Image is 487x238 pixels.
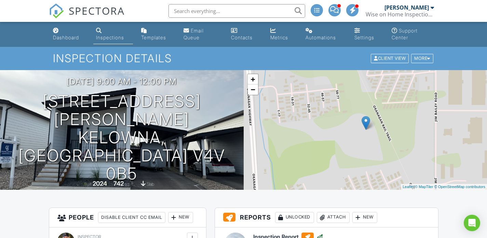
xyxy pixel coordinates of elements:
[464,215,480,231] div: Open Intercom Messenger
[93,180,107,187] div: 2024
[184,28,204,40] div: Email Queue
[352,212,377,223] div: New
[415,185,433,189] a: © MapTiler
[53,52,434,64] h1: Inspection Details
[434,185,485,189] a: © OpenStreetMap contributors
[98,212,165,223] div: Disable Client CC Email
[231,35,253,40] div: Contacts
[50,25,88,44] a: Dashboard
[96,35,124,40] div: Inspections
[113,180,124,187] div: 742
[49,3,64,18] img: The Best Home Inspection Software - Spectora
[141,35,166,40] div: Templates
[268,25,297,44] a: Metrics
[49,208,206,227] h3: People
[11,92,233,183] h1: [STREET_ADDRESS][PERSON_NAME] Kelowna, [GEOGRAPHIC_DATA] V4V 0B5
[389,25,437,44] a: Support Center
[53,35,79,40] div: Dashboard
[384,4,429,11] div: [PERSON_NAME]
[366,11,434,18] div: Wise on Home Inspections Inc.
[147,182,154,187] span: slab
[125,182,134,187] span: sq. ft.
[93,25,133,44] a: Inspections
[69,3,125,18] span: SPECTORA
[275,212,314,223] div: Unlocked
[392,28,418,40] div: Support Center
[270,35,288,40] div: Metrics
[215,208,438,227] h3: Reports
[354,35,374,40] div: Settings
[168,212,193,223] div: New
[138,25,175,44] a: Templates
[371,54,409,63] div: Client View
[181,25,223,44] a: Email Queue
[168,4,305,18] input: Search everything...
[306,35,336,40] div: Automations
[303,25,346,44] a: Automations (Advanced)
[49,9,125,24] a: SPECTORA
[370,55,410,61] a: Client View
[228,25,262,44] a: Contacts
[352,25,383,44] a: Settings
[67,77,177,86] h3: [DATE] 9:00 am - 12:00 pm
[248,74,258,84] a: Zoom in
[401,184,487,190] div: |
[248,84,258,95] a: Zoom out
[317,212,350,223] div: Attach
[403,185,414,189] a: Leaflet
[411,54,433,63] div: More
[84,182,92,187] span: Built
